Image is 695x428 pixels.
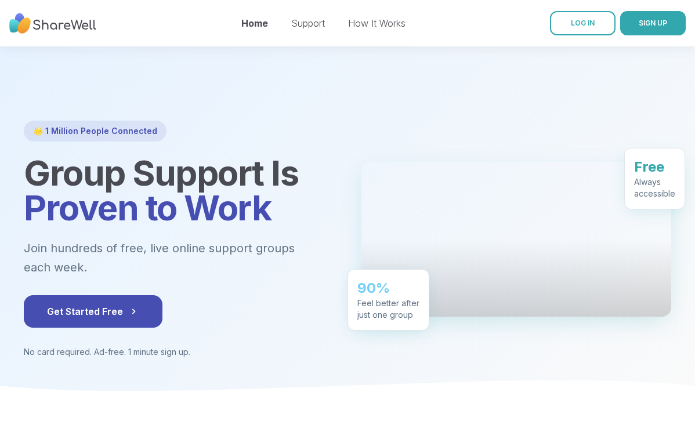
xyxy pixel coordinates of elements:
[24,346,334,358] p: No card required. Ad-free. 1 minute sign up.
[291,17,325,29] a: Support
[348,17,406,29] a: How It Works
[24,155,334,225] h1: Group Support Is
[24,121,166,142] div: 🌟 1 Million People Connected
[357,279,419,298] div: 90%
[357,298,419,321] div: Feel better after just one group
[24,187,271,228] span: Proven to Work
[639,19,667,27] span: SIGN UP
[550,11,616,35] a: LOG IN
[9,8,96,39] img: ShareWell Nav Logo
[571,19,595,27] span: LOG IN
[241,17,268,29] a: Home
[620,11,686,35] button: SIGN UP
[634,176,675,200] div: Always accessible
[24,239,334,277] p: Join hundreds of free, live online support groups each week.
[24,295,162,328] button: Get Started Free
[634,158,675,176] div: Free
[47,304,139,318] span: Get Started Free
